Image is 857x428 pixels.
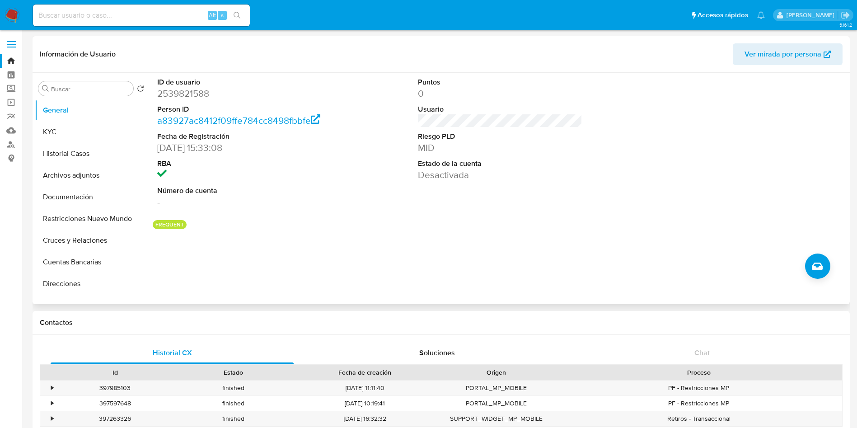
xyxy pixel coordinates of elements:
[157,114,320,127] a: a83927ac8412f09ffe784cc8498fbbfe
[556,381,842,395] div: PF - Restricciones MP
[42,85,49,92] button: Buscar
[35,165,148,186] button: Archivos adjuntos
[35,208,148,230] button: Restricciones Nuevo Mundo
[35,99,148,121] button: General
[181,368,286,377] div: Estado
[418,169,583,181] dd: Desactivada
[51,414,53,423] div: •
[437,396,556,411] div: PORTAL_MP_MOBILE
[174,396,293,411] div: finished
[40,318,843,327] h1: Contactos
[733,43,843,65] button: Ver mirada por persona
[157,132,322,141] dt: Fecha de Registración
[56,381,174,395] div: 397985103
[562,368,836,377] div: Proceso
[157,104,322,114] dt: Person ID
[33,9,250,21] input: Buscar usuario o caso...
[157,196,322,208] dd: -
[418,132,583,141] dt: Riesgo PLD
[157,77,322,87] dt: ID de usuario
[157,87,322,100] dd: 2539821588
[157,159,322,169] dt: RBA
[556,411,842,426] div: Retiros - Transaccional
[418,141,583,154] dd: MID
[51,399,53,408] div: •
[35,273,148,295] button: Direcciones
[745,43,821,65] span: Ver mirada por persona
[174,381,293,395] div: finished
[51,384,53,392] div: •
[153,348,192,358] span: Historial CX
[35,121,148,143] button: KYC
[174,411,293,426] div: finished
[56,396,174,411] div: 397597648
[40,50,116,59] h1: Información de Usuario
[437,411,556,426] div: SUPPORT_WIDGET_MP_MOBILE
[698,10,748,20] span: Accesos rápidos
[293,396,437,411] div: [DATE] 10:19:41
[293,411,437,426] div: [DATE] 16:32:32
[418,87,583,100] dd: 0
[157,141,322,154] dd: [DATE] 15:33:08
[437,381,556,395] div: PORTAL_MP_MOBILE
[694,348,710,358] span: Chat
[51,85,130,93] input: Buscar
[56,411,174,426] div: 397263326
[841,10,850,20] a: Salir
[787,11,838,19] p: damian.rodriguez@mercadolibre.com
[157,186,322,196] dt: Número de cuenta
[418,159,583,169] dt: Estado de la cuenta
[137,85,144,95] button: Volver al orden por defecto
[209,11,216,19] span: Alt
[35,186,148,208] button: Documentación
[62,368,168,377] div: Id
[757,11,765,19] a: Notificaciones
[418,77,583,87] dt: Puntos
[35,251,148,273] button: Cuentas Bancarias
[228,9,246,22] button: search-icon
[418,104,583,114] dt: Usuario
[419,348,455,358] span: Soluciones
[35,143,148,165] button: Historial Casos
[444,368,549,377] div: Origen
[299,368,431,377] div: Fecha de creación
[35,295,148,316] button: Datos Modificados
[221,11,224,19] span: s
[556,396,842,411] div: PF - Restricciones MP
[293,381,437,395] div: [DATE] 11:11:40
[35,230,148,251] button: Cruces y Relaciones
